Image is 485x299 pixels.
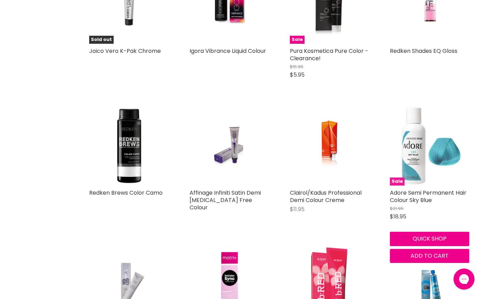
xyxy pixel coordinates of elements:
[203,106,256,186] img: Affinage Infiniti Satin Demi Ammonia Free Colour
[390,232,469,246] button: Quick shop
[290,205,305,213] span: $11.95
[190,106,269,186] a: Affinage Infiniti Satin Demi Ammonia Free Colour
[390,47,457,55] a: Redken Shades EQ Gloss
[190,47,266,55] a: Igora Vibrance Liquid Colour
[290,189,362,204] a: Clairol/Kadus Professional Demi Colour Creme
[390,178,405,186] span: Sale
[89,36,114,44] span: Sold out
[190,189,261,211] a: Affinage Infiniti Satin Demi [MEDICAL_DATA] Free Colour
[390,249,469,263] button: Add to cart
[290,63,304,70] span: $15.95
[290,36,305,44] span: Sale
[390,106,469,186] a: Adore Semi Permanent Hair Colour Sky BlueSale
[290,47,368,62] a: Pura Kosmetica Pure Color - Clearance!
[89,106,169,186] img: Redken Brews Color Camo
[390,106,469,186] img: Adore Semi Permanent Hair Colour Sky Blue
[390,189,466,204] a: Adore Semi Permanent Hair Colour Sky Blue
[303,106,356,186] img: Clairol/Kadus Professional Demi Colour Creme
[390,205,404,212] span: $21.95
[290,106,369,186] a: Clairol/Kadus Professional Demi Colour Creme
[290,71,305,79] span: $5.95
[450,266,478,292] iframe: Gorgias live chat messenger
[390,213,406,221] span: $18.95
[89,189,163,197] a: Redken Brews Color Camo
[89,47,161,55] a: Joico Vero K-Pak Chrome
[411,252,449,260] span: Add to cart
